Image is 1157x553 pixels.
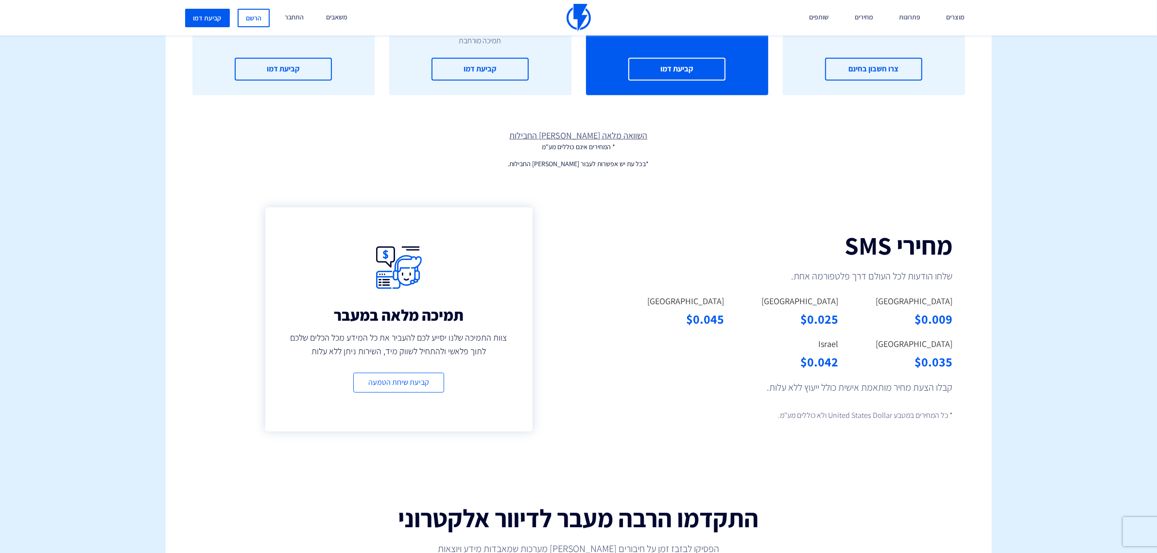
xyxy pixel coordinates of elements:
[625,310,725,328] div: $0.045
[166,159,992,169] p: *בכל עת יש אפשרות לעבור [PERSON_NAME] החבילות.
[661,269,953,283] p: שלחו הודעות לכל העולם דרך פלטפורמה אחת.
[320,504,837,532] h2: התקדמו הרבה מעבר לדיוור אלקטרוני
[625,232,953,259] h2: מחירי SMS
[762,295,839,308] label: [GEOGRAPHIC_DATA]
[285,331,513,358] p: צוות התמיכה שלנו יסייע לכם להעביר את כל המידע מכל הכלים שלכם לתוך פלאשי ולהתחיל לשווק מיד, השירות...
[739,310,839,328] div: $0.025
[825,58,922,81] a: צרו חשבון בחינם
[432,58,529,81] a: קביעת דמו
[853,353,953,371] div: $0.035
[739,353,839,371] div: $0.042
[285,307,513,324] h3: תמיכה מלאה במעבר
[819,338,839,350] label: Israel
[628,58,725,81] a: קביעת דמו
[876,295,953,308] label: [GEOGRAPHIC_DATA]
[238,9,270,27] a: הרשם
[185,9,230,27] a: קביעת דמו
[404,35,557,47] li: תמיכה מורחבת
[648,295,725,308] label: [GEOGRAPHIC_DATA]
[166,142,992,152] p: * המחירים אינם כוללים מע"מ
[166,129,992,142] a: השוואה מלאה [PERSON_NAME] החבילות
[661,409,953,422] p: * כל המחירים במטבע United States Dollar ולא כוללים מע"מ.
[661,380,953,394] p: קבלו הצעת מחיר מותאמת אישית כולל ייעוץ ללא עלות.
[353,373,444,393] a: קביעת שיחת הטמעה
[876,338,953,350] label: [GEOGRAPHIC_DATA]
[235,58,332,81] a: קביעת דמו
[853,310,953,328] div: $0.009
